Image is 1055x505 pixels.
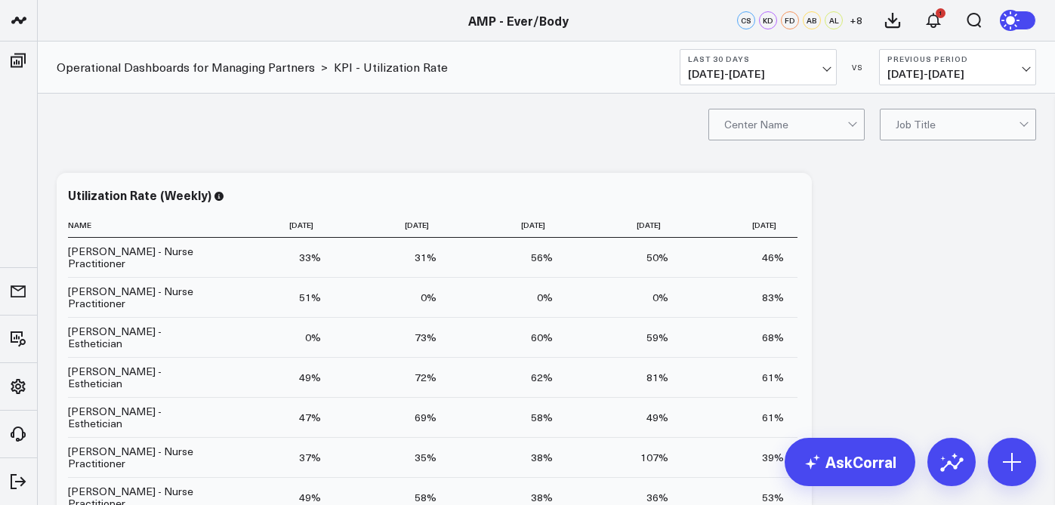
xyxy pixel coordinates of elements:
[68,317,219,357] td: [PERSON_NAME] - Esthetician
[299,410,321,425] div: 47%
[68,277,219,317] td: [PERSON_NAME] - Nurse Practitioner
[844,63,871,72] div: VS
[415,250,436,265] div: 31%
[299,490,321,505] div: 49%
[415,370,436,385] div: 72%
[737,11,755,29] div: CS
[646,370,668,385] div: 81%
[299,290,321,305] div: 51%
[415,450,436,465] div: 35%
[652,290,668,305] div: 0%
[415,490,436,505] div: 58%
[334,59,448,75] a: KPI - Utilization Rate
[531,330,553,345] div: 60%
[537,290,553,305] div: 0%
[531,450,553,465] div: 38%
[688,68,828,80] span: [DATE] - [DATE]
[825,11,843,29] div: AL
[335,213,450,238] th: [DATE]
[531,410,553,425] div: 58%
[762,290,784,305] div: 83%
[640,450,668,465] div: 107%
[468,12,569,29] a: AMP - Ever/Body
[781,11,799,29] div: FD
[531,490,553,505] div: 38%
[299,450,321,465] div: 37%
[762,490,784,505] div: 53%
[759,11,777,29] div: KD
[762,370,784,385] div: 61%
[850,15,862,26] span: + 8
[762,410,784,425] div: 61%
[887,54,1028,63] b: Previous Period
[219,213,335,238] th: [DATE]
[415,330,436,345] div: 73%
[680,49,837,85] button: Last 30 Days[DATE]-[DATE]
[68,238,219,277] td: [PERSON_NAME] - Nurse Practitioner
[646,410,668,425] div: 49%
[531,370,553,385] div: 62%
[762,250,784,265] div: 46%
[803,11,821,29] div: AB
[887,68,1028,80] span: [DATE] - [DATE]
[421,290,436,305] div: 0%
[57,59,328,75] div: >
[450,213,566,238] th: [DATE]
[646,490,668,505] div: 36%
[646,330,668,345] div: 59%
[682,213,797,238] th: [DATE]
[879,49,1036,85] button: Previous Period[DATE]-[DATE]
[68,437,219,477] td: [PERSON_NAME] - Nurse Practitioner
[415,410,436,425] div: 69%
[68,186,211,203] div: Utilization Rate (Weekly)
[936,8,945,18] div: 1
[299,370,321,385] div: 49%
[68,397,219,437] td: [PERSON_NAME] - Esthetician
[566,213,682,238] th: [DATE]
[68,357,219,397] td: [PERSON_NAME] - Esthetician
[57,59,315,75] a: Operational Dashboards for Managing Partners
[305,330,321,345] div: 0%
[299,250,321,265] div: 33%
[68,213,219,238] th: Name
[847,11,865,29] button: +8
[531,250,553,265] div: 56%
[688,54,828,63] b: Last 30 Days
[762,450,784,465] div: 39%
[646,250,668,265] div: 50%
[785,438,915,486] a: AskCorral
[762,330,784,345] div: 68%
